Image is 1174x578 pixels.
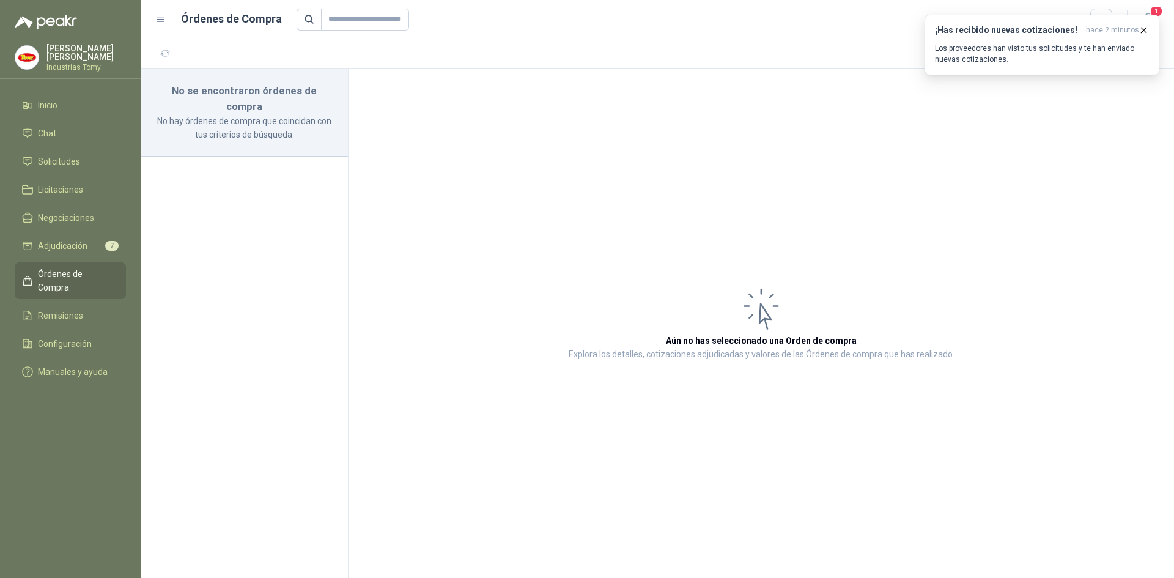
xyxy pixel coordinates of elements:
[15,94,126,117] a: Inicio
[38,127,56,140] span: Chat
[46,44,126,61] p: [PERSON_NAME] [PERSON_NAME]
[155,114,333,141] p: No hay órdenes de compra que coincidan con tus criterios de búsqueda.
[569,347,954,362] p: Explora los detalles, cotizaciones adjudicadas y valores de las Órdenes de compra que has realizado.
[46,64,126,71] p: Industrias Tomy
[15,234,126,258] a: Adjudicación7
[15,46,39,69] img: Company Logo
[935,43,1149,65] p: Los proveedores han visto tus solicitudes y te han enviado nuevas cotizaciones.
[15,206,126,229] a: Negociaciones
[38,183,83,196] span: Licitaciones
[38,98,57,112] span: Inicio
[38,267,114,294] span: Órdenes de Compra
[1150,6,1163,17] span: 1
[38,155,80,168] span: Solicitudes
[1137,9,1159,31] button: 1
[935,25,1081,35] h3: ¡Has recibido nuevas cotizaciones!
[105,241,119,251] span: 7
[15,332,126,355] a: Configuración
[15,15,77,29] img: Logo peakr
[38,309,83,322] span: Remisiones
[15,304,126,327] a: Remisiones
[1086,25,1139,35] span: hace 2 minutos
[38,239,87,253] span: Adjudicación
[15,360,126,383] a: Manuales y ayuda
[15,178,126,201] a: Licitaciones
[155,83,333,114] h3: No se encontraron órdenes de compra
[15,150,126,173] a: Solicitudes
[15,262,126,299] a: Órdenes de Compra
[181,10,282,28] h1: Órdenes de Compra
[666,334,857,347] h3: Aún no has seleccionado una Orden de compra
[15,122,126,145] a: Chat
[38,337,92,350] span: Configuración
[38,211,94,224] span: Negociaciones
[38,365,108,379] span: Manuales y ayuda
[925,15,1159,75] button: ¡Has recibido nuevas cotizaciones!hace 2 minutos Los proveedores han visto tus solicitudes y te h...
